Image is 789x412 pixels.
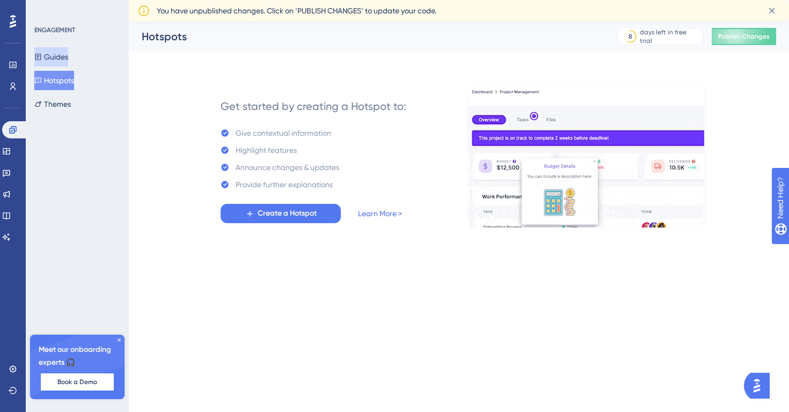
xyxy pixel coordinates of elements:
[467,85,705,228] img: a956fa7fe1407719453ceabf94e6a685.gif
[744,370,776,402] iframe: UserGuiding AI Assistant Launcher
[640,28,699,45] div: days left in free trial
[236,161,339,174] div: Announce changes & updates
[221,99,406,114] div: Get started by creating a Hotspot to:
[236,144,297,157] div: Highlight features
[34,47,68,67] button: Guides
[358,207,402,220] a: Learn More >
[39,343,116,369] span: Meet our onboarding experts 🎧
[258,207,317,220] span: Create a Hotspot
[142,29,590,44] div: Hotspots
[34,94,71,114] button: Themes
[34,71,74,90] button: Hotspots
[25,3,67,16] span: Need Help?
[629,32,632,41] div: 8
[57,378,97,386] span: Book a Demo
[41,373,114,391] button: Book a Demo
[221,204,341,223] button: Create a Hotspot
[157,4,436,17] span: You have unpublished changes. Click on ‘PUBLISH CHANGES’ to update your code.
[236,178,333,191] div: Provide further explanations
[236,127,331,139] div: Give contextual information
[34,26,75,34] div: ENGAGEMENT
[718,32,770,41] span: Publish Changes
[712,28,776,45] button: Publish Changes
